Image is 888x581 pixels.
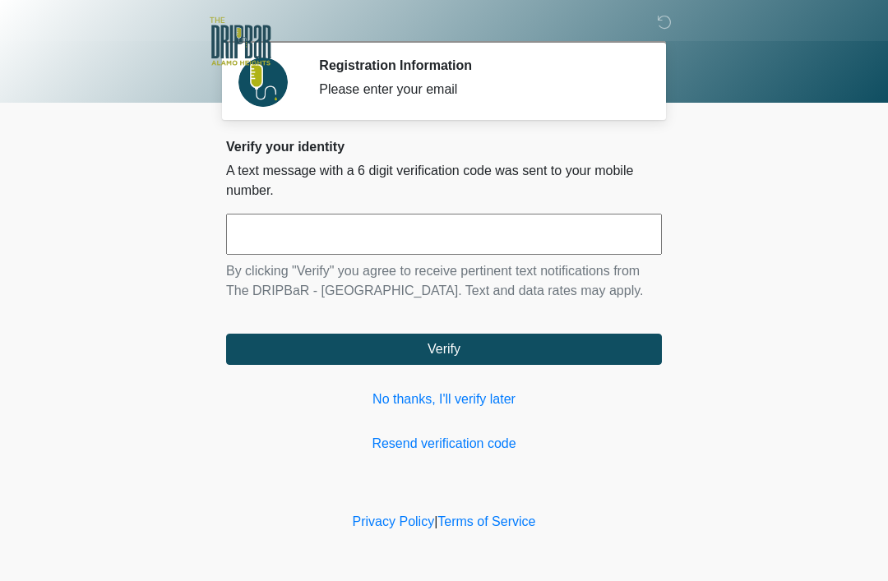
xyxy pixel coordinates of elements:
h2: Verify your identity [226,139,662,154]
a: Terms of Service [437,514,535,528]
p: A text message with a 6 digit verification code was sent to your mobile number. [226,161,662,201]
a: | [434,514,437,528]
div: Please enter your email [319,80,637,99]
p: By clicking "Verify" you agree to receive pertinent text notifications from The DRIPBaR - [GEOGRA... [226,261,662,301]
a: No thanks, I'll verify later [226,390,662,409]
button: Verify [226,334,662,365]
a: Resend verification code [226,434,662,454]
a: Privacy Policy [353,514,435,528]
img: The DRIPBaR - Alamo Heights Logo [210,12,271,71]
